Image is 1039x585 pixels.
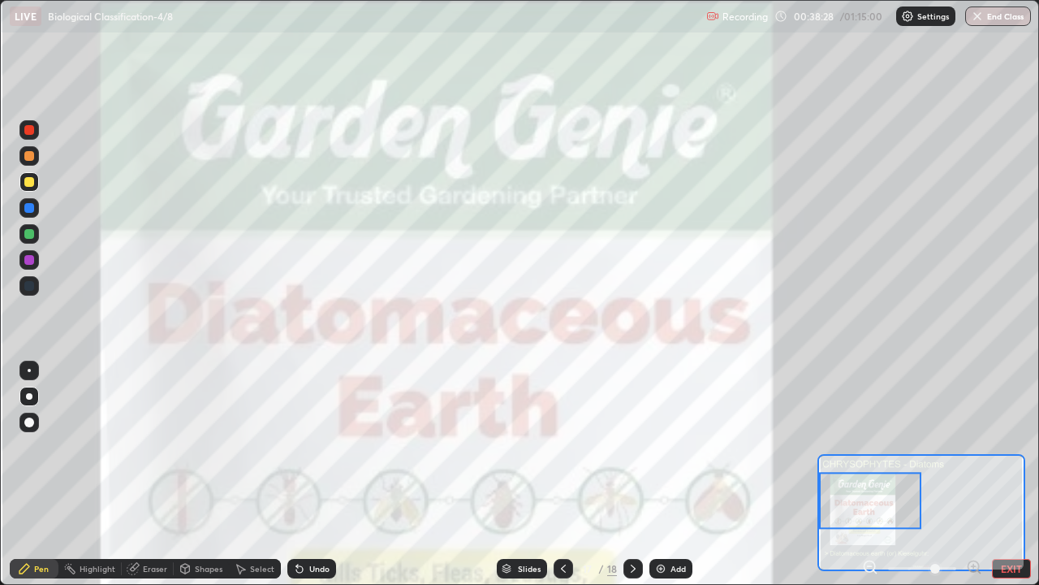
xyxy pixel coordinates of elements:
[901,10,914,23] img: class-settings-icons
[195,565,222,573] div: Shapes
[706,10,719,23] img: recording.375f2c34.svg
[654,562,667,575] img: add-slide-button
[722,11,768,23] p: Recording
[518,565,541,573] div: Slides
[599,564,604,574] div: /
[965,6,1031,26] button: End Class
[670,565,686,573] div: Add
[48,10,173,23] p: Biological Classification-4/8
[580,564,596,574] div: 17
[15,10,37,23] p: LIVE
[309,565,330,573] div: Undo
[250,565,274,573] div: Select
[971,10,984,23] img: end-class-cross
[143,565,167,573] div: Eraser
[34,565,49,573] div: Pen
[80,565,115,573] div: Highlight
[917,12,949,20] p: Settings
[992,559,1031,578] button: EXIT
[607,561,617,576] div: 18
